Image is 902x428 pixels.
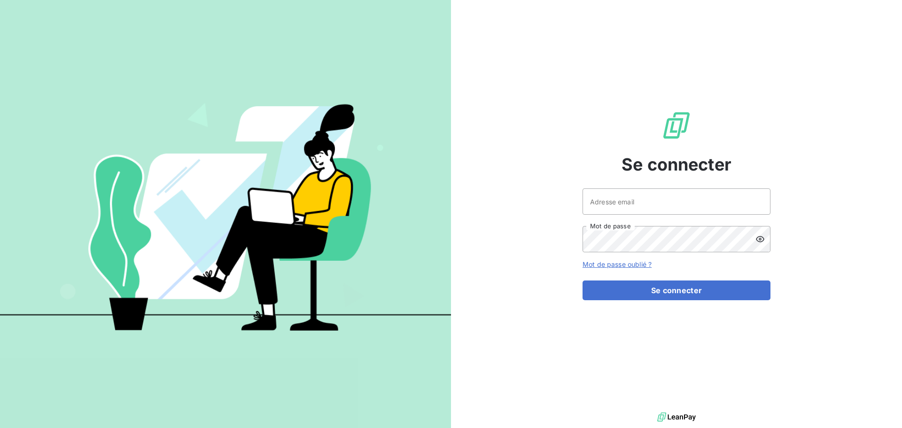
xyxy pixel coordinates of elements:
img: logo [657,410,696,424]
span: Se connecter [622,152,731,177]
img: Logo LeanPay [661,110,692,140]
button: Se connecter [583,280,770,300]
a: Mot de passe oublié ? [583,260,652,268]
input: placeholder [583,188,770,215]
